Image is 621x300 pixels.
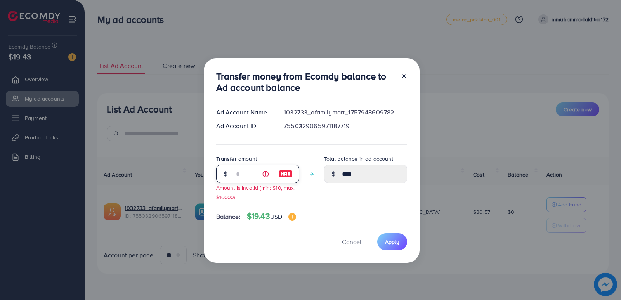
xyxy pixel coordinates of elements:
[278,121,413,130] div: 7550329065971187719
[216,71,395,93] h3: Transfer money from Ecomdy balance to Ad account balance
[216,212,241,221] span: Balance:
[342,238,361,246] span: Cancel
[332,233,371,250] button: Cancel
[377,233,407,250] button: Apply
[216,155,257,163] label: Transfer amount
[210,108,278,117] div: Ad Account Name
[247,212,296,221] h4: $19.43
[210,121,278,130] div: Ad Account ID
[288,213,296,221] img: image
[279,169,293,179] img: image
[278,108,413,117] div: 1032733_afamilymart_1757948609782
[216,184,295,200] small: Amount is invalid (min: $10, max: $10000)
[385,238,399,246] span: Apply
[270,212,282,221] span: USD
[324,155,393,163] label: Total balance in ad account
